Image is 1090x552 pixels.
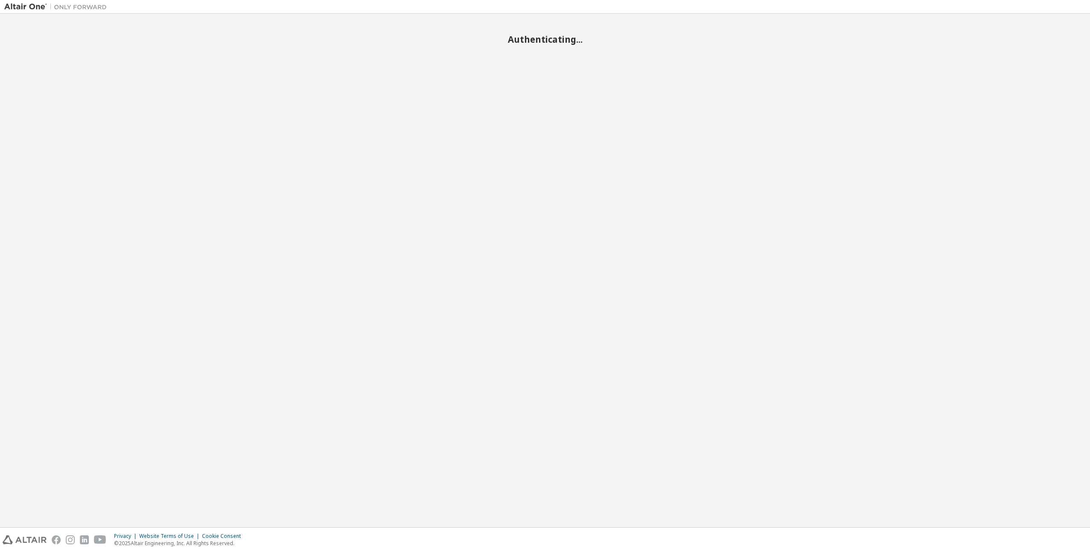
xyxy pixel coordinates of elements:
div: Privacy [114,533,139,540]
img: Altair One [4,3,111,11]
img: facebook.svg [52,535,61,544]
p: © 2025 Altair Engineering, Inc. All Rights Reserved. [114,540,246,547]
img: instagram.svg [66,535,75,544]
h2: Authenticating... [4,34,1086,45]
img: youtube.svg [94,535,106,544]
img: altair_logo.svg [3,535,47,544]
div: Website Terms of Use [139,533,202,540]
div: Cookie Consent [202,533,246,540]
img: linkedin.svg [80,535,89,544]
